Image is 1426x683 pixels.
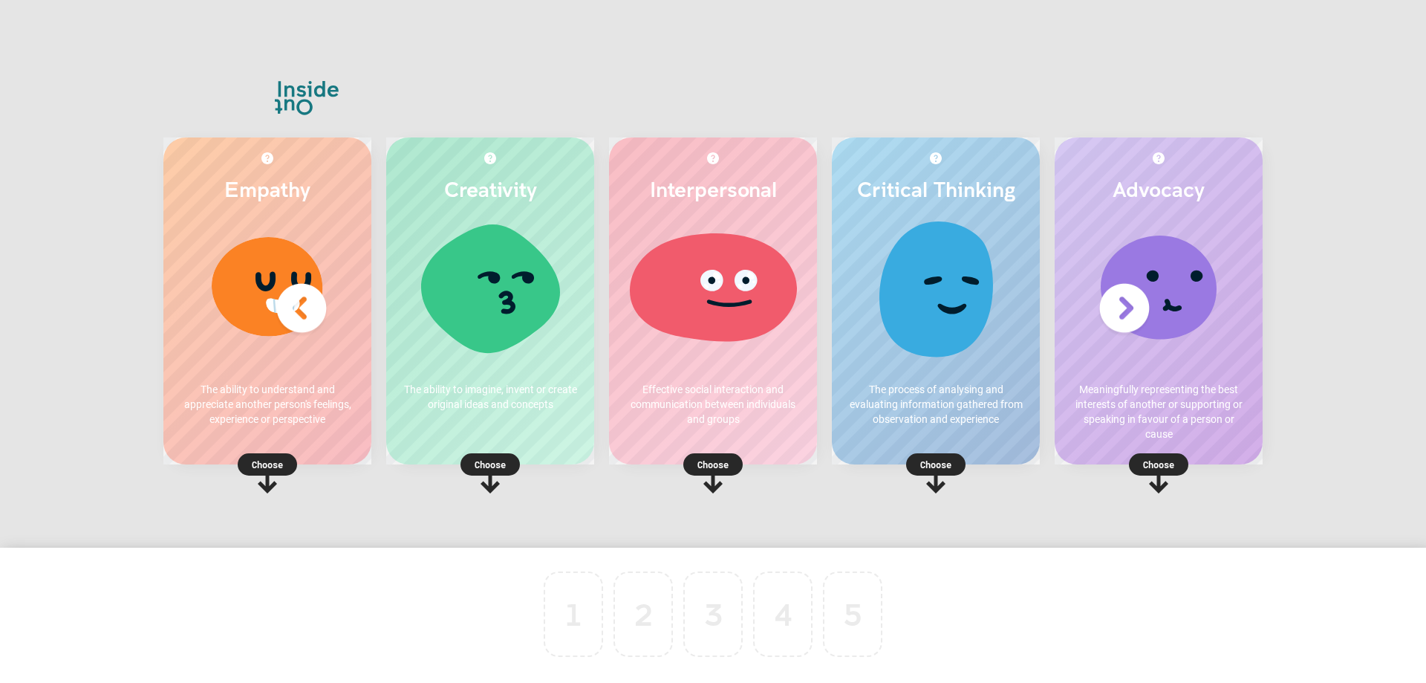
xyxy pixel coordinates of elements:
h2: Critical Thinking [847,176,1025,201]
p: Choose [609,457,817,472]
p: The ability to imagine, invent or create original ideas and concepts [401,382,579,412]
img: Previous [272,279,331,338]
p: Meaningfully representing the best interests of another or supporting or speaking in favour of a ... [1069,382,1248,441]
h2: Advocacy [1069,176,1248,201]
p: Choose [832,457,1040,472]
h2: Interpersonal [624,176,802,201]
img: More about Advocacy [1153,152,1165,164]
img: More about Empathy [261,152,273,164]
p: Choose [163,457,371,472]
p: The process of analysing and evaluating information gathered from observation and experience [847,382,1025,427]
p: The ability to understand and appreciate another person's feelings, experience or perspective [178,382,356,427]
p: Choose [386,457,594,472]
p: Choose [1055,457,1263,472]
h2: Empathy [178,176,356,201]
img: More about Critical Thinking [930,152,942,164]
h2: Creativity [401,176,579,201]
img: Next [1095,279,1154,338]
img: More about Interpersonal [707,152,719,164]
img: More about Creativity [484,152,496,164]
p: Effective social interaction and communication between individuals and groups [624,382,802,427]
